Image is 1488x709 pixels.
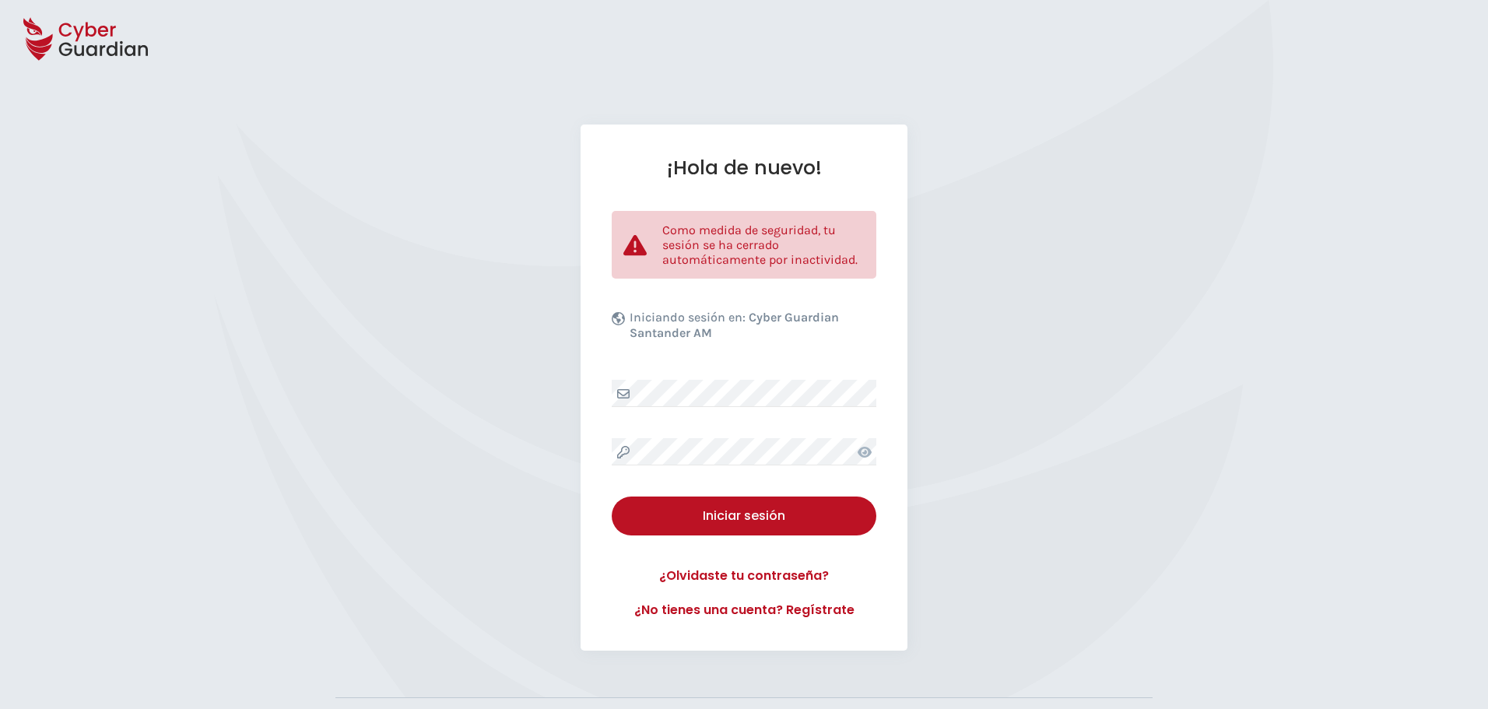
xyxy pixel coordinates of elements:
b: Cyber Guardian Santander AM [630,310,839,340]
a: ¿No tienes una cuenta? Regístrate [612,601,876,619]
div: Iniciar sesión [623,507,865,525]
a: ¿Olvidaste tu contraseña? [612,567,876,585]
button: Iniciar sesión [612,497,876,535]
p: Iniciando sesión en: [630,310,872,349]
p: Como medida de seguridad, tu sesión se ha cerrado automáticamente por inactividad. [662,223,865,267]
h1: ¡Hola de nuevo! [612,156,876,180]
